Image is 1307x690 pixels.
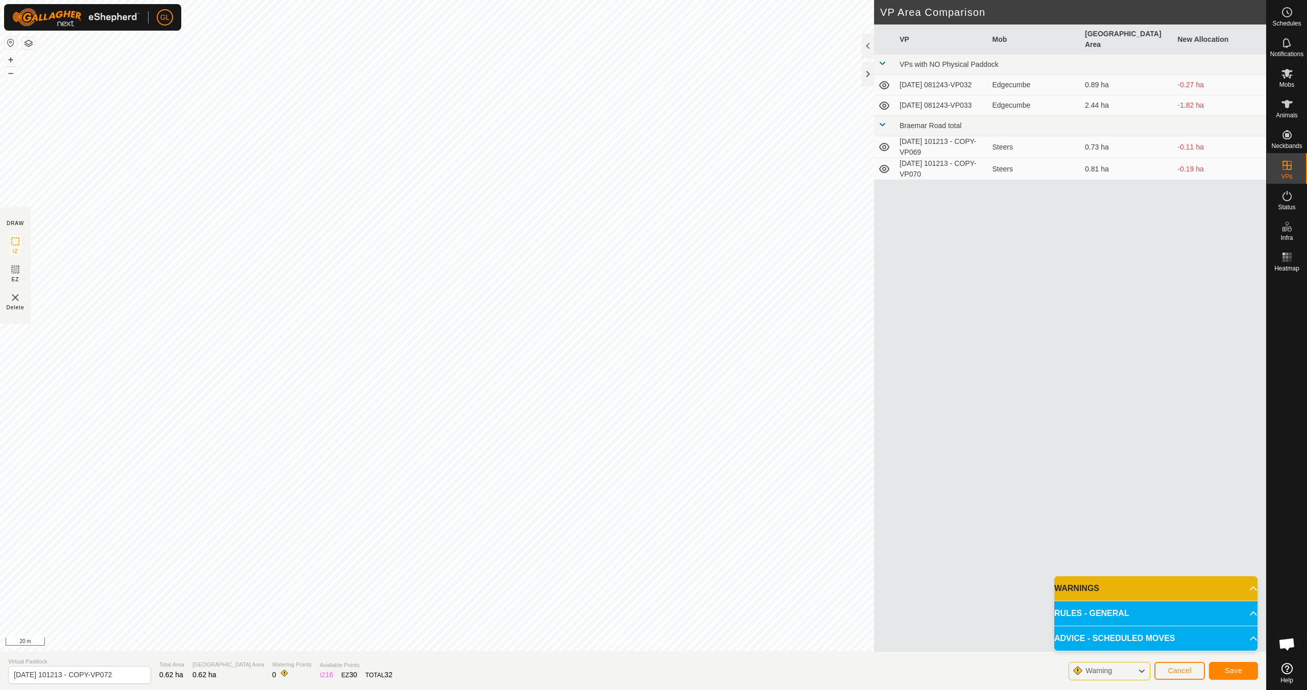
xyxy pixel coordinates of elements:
td: 0.81 ha [1081,158,1174,180]
span: Warning [1085,667,1112,675]
div: TOTAL [366,670,393,680]
td: [DATE] 101213 - COPY-VP070 [895,158,988,180]
td: 2.44 ha [1081,95,1174,116]
span: Delete [7,304,25,311]
button: Save [1209,662,1258,680]
span: Available Points [320,661,392,670]
span: VPs with NO Physical Paddock [900,60,999,68]
td: [DATE] 081243-VP032 [895,75,988,95]
span: Watering Points [272,660,311,669]
th: VP [895,24,988,55]
span: 0.62 ha [192,671,216,679]
span: Cancel [1168,667,1192,675]
span: Mobs [1279,82,1294,88]
span: 0 [272,671,276,679]
span: Heatmap [1274,265,1299,272]
span: Status [1278,204,1295,210]
div: DRAW [7,219,24,227]
span: [GEOGRAPHIC_DATA] Area [192,660,264,669]
td: [DATE] 101213 - COPY-VP069 [895,136,988,158]
div: Steers [993,142,1077,153]
img: Gallagher Logo [12,8,140,27]
span: Braemar Road total [900,121,961,130]
h2: VP Area Comparison [880,6,1266,18]
span: 32 [384,671,393,679]
span: Total Area [159,660,184,669]
span: ADVICE - SCHEDULED MOVES [1054,632,1175,645]
span: Virtual Paddock [8,657,151,666]
p-accordion-header: ADVICE - SCHEDULED MOVES [1054,626,1257,651]
th: New Allocation [1174,24,1267,55]
span: WARNINGS [1054,582,1099,595]
div: Edgecumbe [993,80,1077,90]
td: -0.11 ha [1174,136,1267,158]
span: EZ [12,276,19,283]
span: 16 [325,671,333,679]
p-accordion-header: WARNINGS [1054,576,1257,601]
span: IZ [13,248,18,255]
a: Contact Us [643,638,673,647]
td: 0.73 ha [1081,136,1174,158]
div: IZ [320,670,333,680]
button: Cancel [1154,662,1205,680]
span: Save [1225,667,1242,675]
span: Schedules [1272,20,1301,27]
td: -0.27 ha [1174,75,1267,95]
span: Animals [1276,112,1298,118]
button: Reset Map [5,37,17,49]
td: 0.89 ha [1081,75,1174,95]
p-accordion-header: RULES - GENERAL [1054,601,1257,626]
a: Help [1267,659,1307,687]
th: Mob [988,24,1081,55]
span: Infra [1280,235,1293,241]
th: [GEOGRAPHIC_DATA] Area [1081,24,1174,55]
span: 30 [349,671,357,679]
div: Steers [993,164,1077,175]
button: – [5,67,17,79]
img: VP [9,291,21,304]
span: Notifications [1270,51,1303,57]
button: + [5,54,17,66]
span: GL [160,12,170,23]
div: Edgecumbe [993,100,1077,111]
span: RULES - GENERAL [1054,607,1129,620]
div: EZ [342,670,357,680]
span: VPs [1281,174,1292,180]
a: Privacy Policy [593,638,631,647]
span: 0.62 ha [159,671,183,679]
td: -0.19 ha [1174,158,1267,180]
button: Map Layers [22,37,35,50]
span: Help [1280,677,1293,683]
td: [DATE] 081243-VP033 [895,95,988,116]
div: Open chat [1272,629,1302,659]
td: -1.82 ha [1174,95,1267,116]
span: Neckbands [1271,143,1302,149]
